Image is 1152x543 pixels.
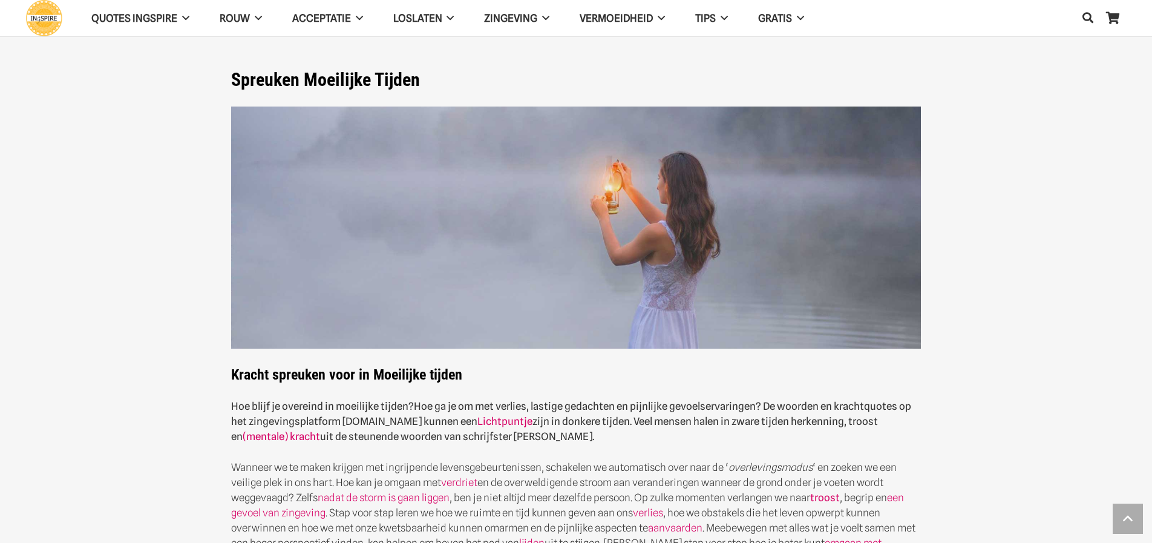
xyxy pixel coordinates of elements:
[1113,504,1143,534] a: Terug naar top
[441,476,477,489] a: verdriet
[565,3,680,34] a: VERMOEIDHEID
[243,430,320,443] a: (mentale) kracht
[633,507,663,519] a: verlies
[393,12,442,24] span: Loslaten
[378,3,470,34] a: Loslaten
[758,12,792,24] span: GRATIS
[318,492,450,504] a: nadat de storm is gaan liggen
[580,12,653,24] span: VERMOEIDHEID
[220,12,250,24] span: ROUW
[231,69,921,91] h1: Spreuken Moeilijke Tijden
[205,3,277,34] a: ROUW
[469,3,565,34] a: Zingeving
[695,12,716,24] span: TIPS
[648,522,702,534] a: aanvaarden
[810,492,840,504] a: troost
[484,12,537,24] span: Zingeving
[292,12,351,24] span: Acceptatie
[728,461,813,473] em: overlevingsmodus
[76,3,205,34] a: QUOTES INGSPIRE
[231,107,921,349] img: Spreuken als steun en hoop in zware moeilijke tijden citaten van Ingspire
[231,400,911,443] strong: Hoe ga je om met verlies, lastige gedachten en pijnlijke gevoelservaringen? De woorden en krachtq...
[231,366,462,383] strong: Kracht spreuken voor in Moeilijke tijden
[231,492,904,519] a: een gevoel van zingeving
[231,400,414,412] strong: Hoe blijf je overeind in moeilijke tijden?
[680,3,743,34] a: TIPS
[277,3,378,34] a: Acceptatie
[743,3,819,34] a: GRATIS
[477,415,532,427] a: Lichtpuntje
[91,12,177,24] span: QUOTES INGSPIRE
[1076,4,1100,33] a: Zoeken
